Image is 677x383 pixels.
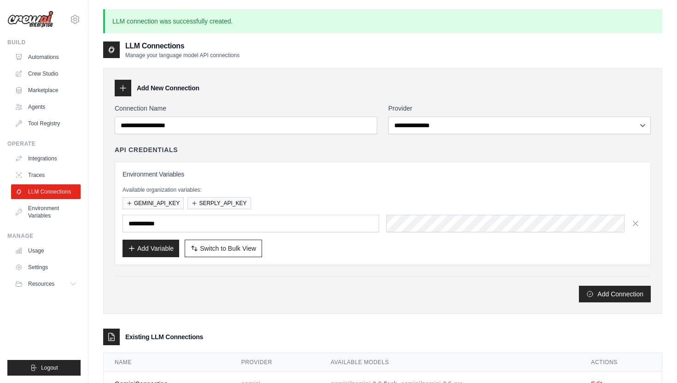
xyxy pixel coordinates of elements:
[11,100,81,114] a: Agents
[11,243,81,258] a: Usage
[230,353,320,372] th: Provider
[115,145,178,154] h4: API Credentials
[11,83,81,98] a: Marketplace
[137,83,199,93] h3: Add New Connection
[185,240,262,257] button: Switch to Bulk View
[7,232,81,240] div: Manage
[7,140,81,147] div: Operate
[11,168,81,183] a: Traces
[200,244,256,253] span: Switch to Bulk View
[11,201,81,223] a: Environment Variables
[123,186,643,194] p: Available organization variables:
[388,104,651,113] label: Provider
[11,50,81,65] a: Automations
[125,41,239,52] h2: LLM Connections
[123,170,643,179] h3: Environment Variables
[580,353,662,372] th: Actions
[28,280,54,288] span: Resources
[123,240,179,257] button: Add Variable
[11,116,81,131] a: Tool Registry
[41,364,58,371] span: Logout
[320,353,580,372] th: Available Models
[7,360,81,376] button: Logout
[104,353,230,372] th: Name
[579,286,651,302] button: Add Connection
[11,66,81,81] a: Crew Studio
[187,197,251,209] button: SERPLY_API_KEY
[103,9,662,33] p: LLM connection was successfully created.
[115,104,377,113] label: Connection Name
[123,197,184,209] button: GEMINI_API_KEY
[11,151,81,166] a: Integrations
[125,332,203,342] h3: Existing LLM Connections
[11,184,81,199] a: LLM Connections
[7,39,81,46] div: Build
[7,11,53,28] img: Logo
[125,52,239,59] p: Manage your language model API connections
[11,260,81,275] a: Settings
[11,277,81,291] button: Resources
